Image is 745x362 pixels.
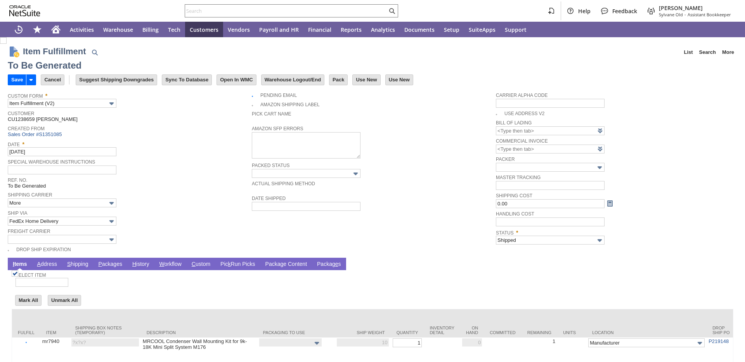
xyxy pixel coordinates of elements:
[709,338,729,344] a: P219148
[260,93,297,98] a: Pending Email
[439,22,464,37] a: Setup
[592,330,701,335] div: Location
[496,211,534,217] a: Handling Cost
[185,22,223,37] a: Customers
[107,235,116,244] img: More Options
[218,261,257,268] a: PickRun Picks
[496,120,532,126] a: Bill Of Lading
[490,330,516,335] div: Committed
[496,230,514,236] a: Status
[103,26,133,33] span: Warehouse
[464,22,500,37] a: SuiteApps
[8,192,52,198] a: Shipping Carrier
[8,111,34,116] a: Customer
[162,75,211,85] input: Sync To Database
[8,217,116,226] input: FedEx Home Delivery
[659,12,683,17] span: Sylvane Old
[695,339,704,348] img: More Options
[496,193,532,198] a: Shipping Cost
[8,178,28,183] a: Ref. No.
[9,5,40,16] svg: logo
[263,330,329,335] div: Packaging to Use
[99,22,138,37] a: Warehouse
[76,75,157,85] input: Suggest Shipping Downgrades
[496,145,605,153] input: <Type then tab>
[223,22,255,37] a: Vendors
[723,259,733,269] a: Unrolled view on
[192,261,196,267] span: C
[430,326,454,335] div: Inventory Detail
[281,261,284,267] span: g
[8,75,26,85] input: Save
[8,99,116,108] input: Item Fulfillment (V2)
[138,22,163,37] a: Billing
[132,261,136,267] span: H
[308,26,331,33] span: Financial
[595,163,604,172] img: More Options
[18,330,35,335] div: Fulfill
[341,26,362,33] span: Reports
[684,12,686,17] span: -
[11,261,29,268] a: Items
[70,26,94,33] span: Activities
[67,261,71,267] span: S
[107,217,116,226] img: More Options
[681,46,696,59] a: List
[588,338,705,347] input: Manufacturer
[142,26,159,33] span: Billing
[75,326,135,335] div: Shipping Box Notes (Temporary)
[252,163,289,168] a: Packed Status
[303,22,336,37] a: Financial
[397,330,418,335] div: Quantity
[228,261,231,267] span: k
[23,45,86,58] h1: Item Fulfillment
[496,236,605,245] input: Shipped
[353,75,380,85] input: Use New
[16,247,71,252] a: Drop Ship Expiration
[496,138,548,144] a: Commercial Invoice
[8,93,43,99] a: Custom Form
[8,142,20,147] a: Date
[47,22,65,37] a: Home
[371,26,395,33] span: Analytics
[46,330,64,335] div: Item
[8,159,95,165] a: Special Warehouse Instructions
[341,330,385,335] div: Ship Weight
[659,4,731,12] span: [PERSON_NAME]
[16,272,46,278] a: Select Item
[595,236,604,245] img: More Options
[500,22,531,37] a: Support
[96,261,124,268] a: Packages
[404,26,435,33] span: Documents
[158,261,184,268] a: Workflow
[606,199,614,208] a: Calculate
[168,26,180,33] span: Tech
[14,342,38,343] input: Fulfill
[35,261,59,268] a: Address
[65,261,90,268] a: Shipping
[578,7,591,15] span: Help
[8,198,116,207] input: More
[335,261,338,267] span: e
[8,126,45,131] a: Created From
[8,229,50,234] a: Freight Carrier
[98,261,102,267] span: P
[712,326,730,335] div: Drop Ship PO
[386,75,413,85] input: Use New
[688,12,731,17] span: Assistant Bookkeeper
[14,25,23,34] svg: Recent Records
[190,261,212,268] a: Custom
[496,93,547,98] a: Carrier Alpha Code
[496,126,605,135] input: <Type then tab>
[16,295,41,305] input: Mark All
[163,22,185,37] a: Tech
[228,26,250,33] span: Vendors
[563,330,580,335] div: Units
[469,26,496,33] span: SuiteApps
[9,22,28,37] a: Recent Records
[147,330,251,335] div: Description
[312,339,321,348] img: More Options
[315,261,343,268] a: Packages
[185,6,387,16] input: Search
[33,25,42,34] svg: Shortcuts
